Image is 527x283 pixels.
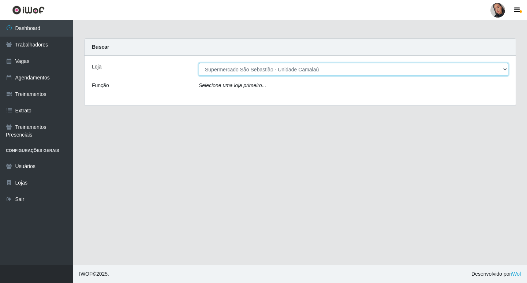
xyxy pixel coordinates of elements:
span: © 2025 . [79,270,109,278]
label: Função [92,82,109,89]
strong: Buscar [92,44,109,50]
span: Desenvolvido por [471,270,521,278]
a: iWof [511,271,521,277]
span: IWOF [79,271,93,277]
i: Selecione uma loja primeiro... [199,82,266,88]
img: CoreUI Logo [12,5,45,15]
label: Loja [92,63,101,71]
